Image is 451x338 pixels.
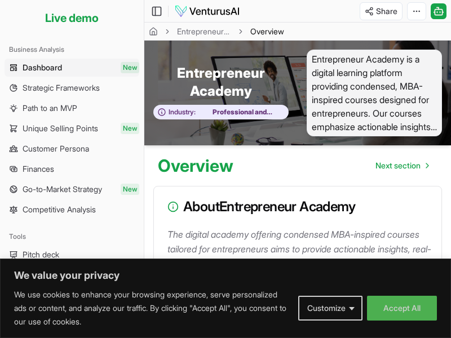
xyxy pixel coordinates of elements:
[23,204,96,215] span: Competitive Analysis
[5,59,139,77] a: DashboardNew
[5,246,139,264] a: Pitch deck
[366,154,437,177] nav: pagination
[5,160,139,178] a: Finances
[376,6,397,17] span: Share
[250,26,284,37] span: Overview
[367,296,437,321] button: Accept All
[153,64,289,100] span: Entrepreneur Academy
[307,50,442,136] span: Entrepreneur Academy is a digital learning platform providing condensed, MBA-inspired courses des...
[23,184,102,195] span: Go-to-Market Strategy
[23,82,100,94] span: Strategic Frameworks
[23,249,59,260] span: Pitch deck
[5,119,139,137] a: Unique Selling PointsNew
[23,103,77,114] span: Path to an MVP
[23,123,98,134] span: Unique Selling Points
[153,105,289,120] button: Industry:Professional and Management Development Training
[167,200,428,214] h3: About Entrepreneur Academy
[23,143,89,154] span: Customer Persona
[298,296,362,321] button: Customize
[23,163,54,175] span: Finances
[121,184,139,195] span: New
[5,140,139,158] a: Customer Persona
[23,62,62,73] span: Dashboard
[121,62,139,73] span: New
[14,288,290,328] p: We use cookies to enhance your browsing experience, serve personalized ads or content, and analyz...
[5,79,139,97] a: Strategic Frameworks
[169,108,196,117] span: Industry:
[5,99,139,117] a: Path to an MVP
[375,160,421,171] span: Next section
[5,41,139,59] div: Business Analysis
[167,227,432,300] p: The digital academy offering condensed MBA-inspired courses tailored for entrepreneurs aims to pr...
[149,26,284,37] nav: breadcrumb
[121,123,139,134] span: New
[5,228,139,246] div: Tools
[360,2,403,20] button: Share
[366,154,437,177] a: Go to next page
[177,26,231,37] a: Entrepreneur Academy
[158,155,233,176] h1: Overview
[196,108,282,117] span: Professional and Management Development Training
[5,180,139,198] a: Go-to-Market StrategyNew
[14,269,437,282] p: We value your privacy
[174,5,240,18] img: logo
[5,201,139,219] a: Competitive Analysis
